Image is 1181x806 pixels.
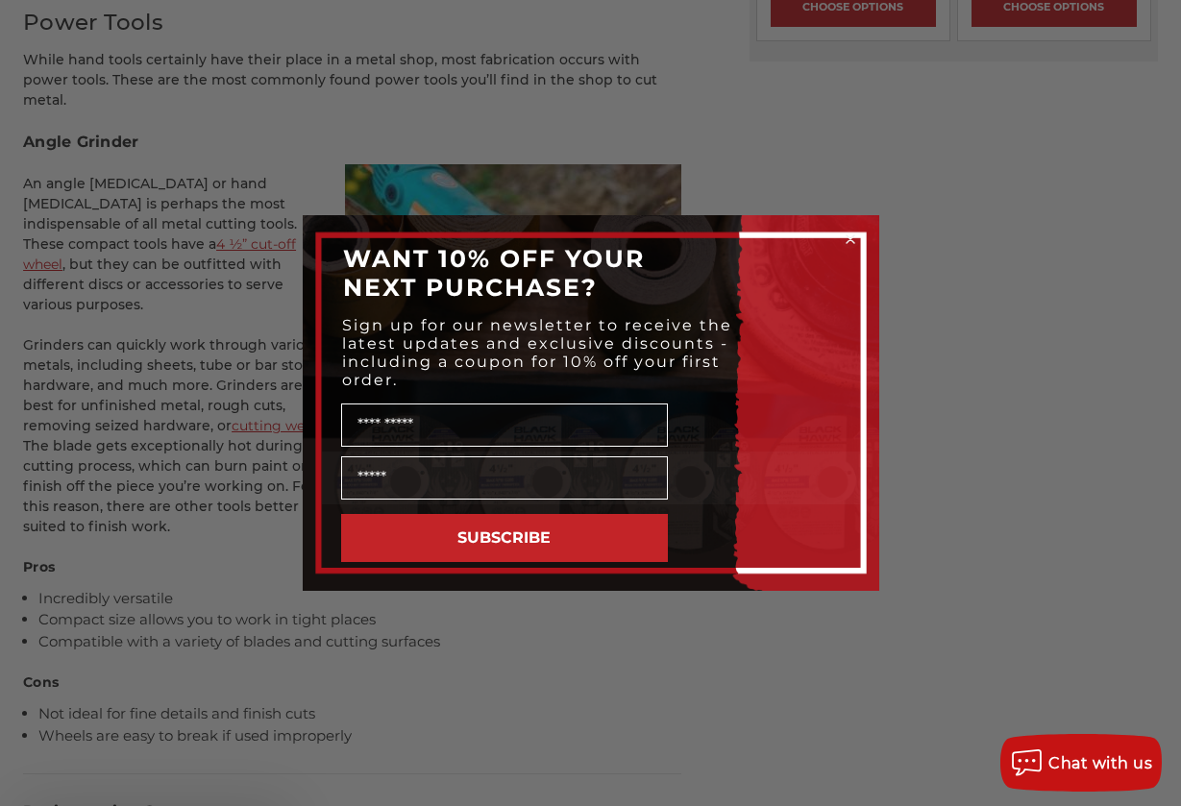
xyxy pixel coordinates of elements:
[1000,734,1162,792] button: Chat with us
[341,456,668,500] input: Email
[1048,754,1152,772] span: Chat with us
[841,230,860,249] button: Close dialog
[343,244,645,302] span: WANT 10% OFF YOUR NEXT PURCHASE?
[341,514,668,562] button: SUBSCRIBE
[342,316,732,389] span: Sign up for our newsletter to receive the latest updates and exclusive discounts - including a co...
